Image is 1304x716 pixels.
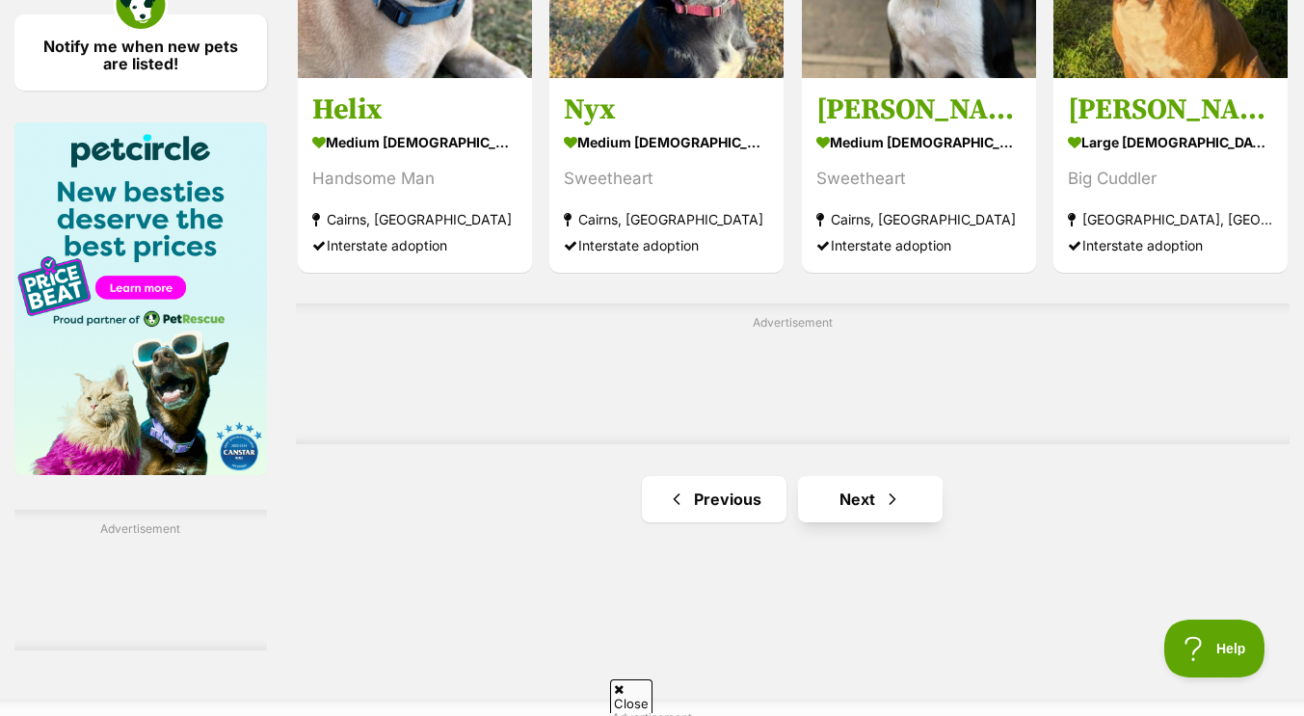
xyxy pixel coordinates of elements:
[564,166,769,192] div: Sweetheart
[312,128,518,156] strong: medium [DEMOGRAPHIC_DATA] Dog
[564,128,769,156] strong: medium [DEMOGRAPHIC_DATA] Dog
[610,679,652,713] span: Close
[312,92,518,128] h3: Helix
[816,232,1022,258] div: Interstate adoption
[642,476,786,522] a: Previous page
[798,476,943,522] a: Next page
[816,128,1022,156] strong: medium [DEMOGRAPHIC_DATA] Dog
[802,77,1036,273] a: [PERSON_NAME] medium [DEMOGRAPHIC_DATA] Dog Sweetheart Cairns, [GEOGRAPHIC_DATA] Interstate adoption
[816,92,1022,128] h3: [PERSON_NAME]
[14,510,267,650] div: Advertisement
[1068,128,1273,156] strong: large [DEMOGRAPHIC_DATA] Dog
[816,206,1022,232] strong: Cairns, [GEOGRAPHIC_DATA]
[1068,166,1273,192] div: Big Cuddler
[564,206,769,232] strong: Cairns, [GEOGRAPHIC_DATA]
[1164,620,1265,677] iframe: Help Scout Beacon - Open
[816,166,1022,192] div: Sweetheart
[312,232,518,258] div: Interstate adoption
[14,122,267,475] img: Pet Circle promo banner
[564,232,769,258] div: Interstate adoption
[296,476,1290,522] nav: Pagination
[296,304,1290,444] div: Advertisement
[1068,206,1273,232] strong: [GEOGRAPHIC_DATA], [GEOGRAPHIC_DATA]
[298,77,532,273] a: Helix medium [DEMOGRAPHIC_DATA] Dog Handsome Man Cairns, [GEOGRAPHIC_DATA] Interstate adoption
[312,166,518,192] div: Handsome Man
[564,92,769,128] h3: Nyx
[312,206,518,232] strong: Cairns, [GEOGRAPHIC_DATA]
[14,14,267,91] a: Notify me when new pets are listed!
[549,77,784,273] a: Nyx medium [DEMOGRAPHIC_DATA] Dog Sweetheart Cairns, [GEOGRAPHIC_DATA] Interstate adoption
[1053,77,1288,273] a: [PERSON_NAME] large [DEMOGRAPHIC_DATA] Dog Big Cuddler [GEOGRAPHIC_DATA], [GEOGRAPHIC_DATA] Inter...
[1068,92,1273,128] h3: [PERSON_NAME]
[1068,232,1273,258] div: Interstate adoption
